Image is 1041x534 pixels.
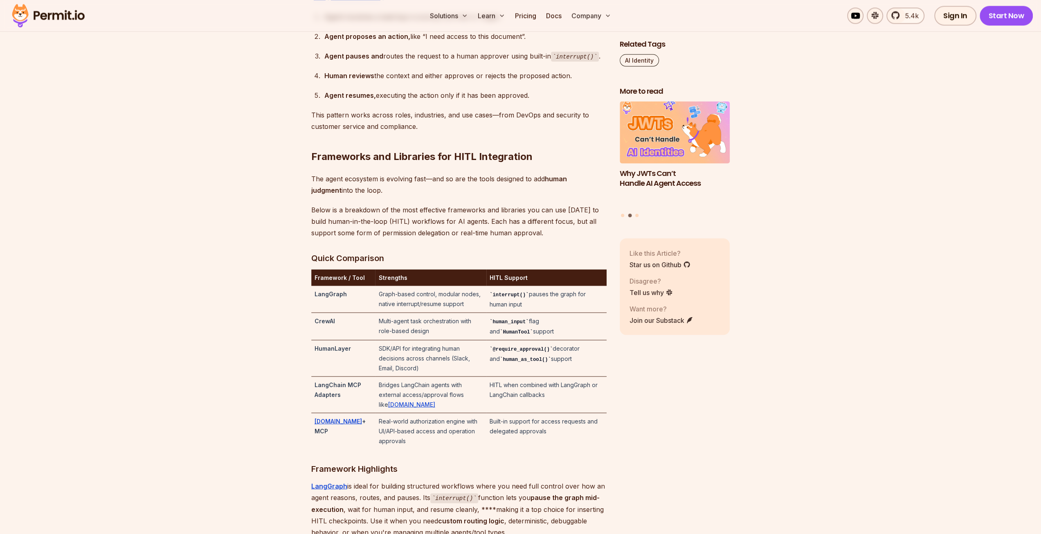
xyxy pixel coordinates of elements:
strong: HumanLayer [315,345,351,351]
td: Graph-based control, modular nodes, native interrupt/resume support [375,286,486,313]
a: Join our Substack [630,315,693,325]
li: 2 of 3 [620,101,730,209]
strong: pause the graph mid-execution [311,493,600,513]
div: routes the request to a human approver using built-in . [324,50,607,62]
p: Want more? [630,304,693,313]
p: Disagree? [630,276,673,286]
td: Multi-agent task orchestration with role-based design [375,313,486,340]
a: [DOMAIN_NAME] [315,417,362,424]
strong: Human reviews [324,71,374,79]
h2: More to read [620,86,730,97]
strong: LangChain MCP Adapters [315,381,361,398]
a: [DOMAIN_NAME] [388,401,435,408]
a: Tell us why [630,287,673,297]
button: Solutions [427,7,471,24]
span: 5.4k [900,11,919,20]
td: Bridges LangChain agents with external access/approval flows like [375,376,486,413]
p: This pattern works across roles, industries, and use cases—from DevOps and security to customer s... [311,109,607,132]
button: Go to slide 2 [628,214,632,218]
h3: Why JWTs Can’t Handle AI Agent Access [620,168,730,189]
strong: LangGraph [315,290,347,297]
strong: Agent pauses and [324,52,383,60]
strong: CrewAI [315,317,335,324]
a: Star us on Github [630,259,690,269]
code: HumanTool [500,329,533,335]
code: human_as_tool() [500,356,551,362]
th: Framework / Tool [311,269,375,286]
code: @require_approval() [490,346,553,352]
a: Sign In [934,6,976,25]
td: pauses the graph for human input [486,286,607,313]
td: flag and support [486,313,607,340]
td: SDK/API for integrating human decisions across channels (Slack, Email, Discord) [375,340,486,376]
button: Go to slide 3 [635,214,639,217]
th: HITL Support [486,269,607,286]
strong: Agent proposes an action, [324,32,410,40]
p: Below is a breakdown of the most effective frameworks and libraries you can use [DATE] to build h... [311,204,607,238]
h3: Framework Highlights [311,462,607,475]
code: interrupt() [551,52,599,61]
a: Pricing [512,7,540,24]
h2: Related Tags [620,39,730,50]
div: like “I need access to this document”. [324,30,607,42]
code: interrupt() [430,493,478,503]
a: 5.4k [886,7,924,24]
td: Real-world authorization engine with UI/API-based access and operation approvals [375,413,486,449]
img: Why JWTs Can’t Handle AI Agent Access [620,101,730,164]
img: Permit logo [8,2,88,29]
button: Go to slide 1 [621,214,624,217]
a: Start Now [980,6,1033,25]
p: The agent ecosystem is evolving fast—and so are the tools designed to add into the loop. [311,173,607,196]
div: Posts [620,101,730,219]
div: executing the action only if it has been approved. [324,89,607,101]
div: the context and either approves or rejects the proposed action. [324,70,607,81]
p: Like this Article? [630,248,690,258]
td: Built-in support for access requests and delegated approvals [486,413,607,449]
td: HITL when combined with LangGraph or LangChain callbacks [486,376,607,413]
a: AI Identity [620,54,659,67]
h2: Frameworks and Libraries for HITL Integration [311,117,607,163]
strong: Agent resumes, [324,91,376,99]
th: Strengths [375,269,486,286]
code: human_input [490,319,529,324]
strong: custom routing logic [438,516,504,525]
a: Docs [543,7,565,24]
a: LangGraph [311,482,347,490]
button: Learn [474,7,508,24]
button: Company [568,7,614,24]
code: interrupt() [490,292,529,297]
h3: Quick Comparison [311,251,607,264]
td: decorator and support [486,340,607,376]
